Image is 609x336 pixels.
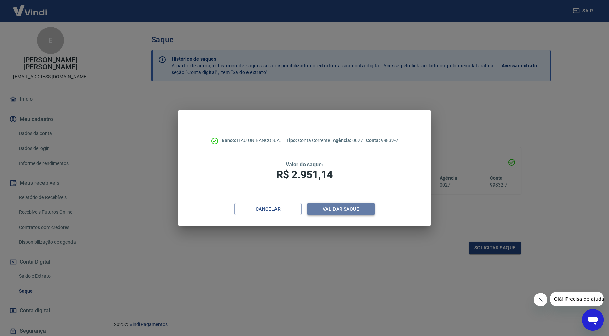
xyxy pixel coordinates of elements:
[333,138,353,143] span: Agência:
[286,138,298,143] span: Tipo:
[550,292,604,306] iframe: Mensagem da empresa
[286,161,323,168] span: Valor do saque:
[366,137,398,144] p: 99832-7
[333,137,363,144] p: 0027
[234,203,302,215] button: Cancelar
[4,5,57,10] span: Olá! Precisa de ajuda?
[534,293,547,306] iframe: Fechar mensagem
[582,309,604,331] iframe: Botão para abrir a janela de mensagens
[222,138,237,143] span: Banco:
[307,203,375,215] button: Validar saque
[366,138,381,143] span: Conta:
[286,137,330,144] p: Conta Corrente
[222,137,281,144] p: ITAÚ UNIBANCO S.A.
[276,168,333,181] span: R$ 2.951,14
